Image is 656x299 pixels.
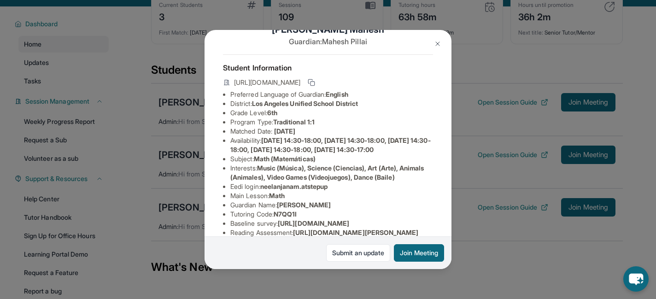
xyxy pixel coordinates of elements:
li: Subject : [230,154,433,164]
li: Main Lesson : [230,191,433,200]
li: Tutoring Code : [230,210,433,219]
button: Copy link [306,77,317,88]
li: Availability: [230,136,433,154]
span: Traditional 1:1 [273,118,315,126]
li: Baseline survey : [230,219,433,228]
span: [DATE] [274,127,295,135]
span: [URL][DOMAIN_NAME] [234,78,300,87]
li: Program Type: [230,117,433,127]
a: Submit an update [326,244,390,262]
button: chat-button [623,266,649,292]
li: Matched Date: [230,127,433,136]
span: Los Angeles Unified School District [252,100,358,107]
li: District: [230,99,433,108]
span: neelanjanam.atstepup [260,182,328,190]
li: Guardian Name : [230,200,433,210]
span: Music (Música), Science (Ciencias), Art (Arte), Animals (Animales), Video Games (Videojuegos), Da... [230,164,424,181]
li: Reading Assessment : [230,228,433,246]
li: Grade Level: [230,108,433,117]
span: English [326,90,348,98]
span: N7QQ1I [274,210,297,218]
li: Eedi login : [230,182,433,191]
span: Math [269,192,285,199]
img: Close Icon [434,40,441,47]
p: Guardian: Mahesh Pillai [223,36,433,47]
h4: Student Information [223,62,433,73]
li: Preferred Language of Guardian: [230,90,433,99]
span: [PERSON_NAME] [277,201,331,209]
span: Math (Matemáticas) [254,155,316,163]
span: [URL][DOMAIN_NAME][PERSON_NAME][PERSON_NAME] [230,229,419,246]
button: Join Meeting [394,244,444,262]
span: [URL][DOMAIN_NAME] [278,219,349,227]
span: [DATE] 14:30-18:00, [DATE] 14:30-18:00, [DATE] 14:30-18:00, [DATE] 14:30-18:00, [DATE] 14:30-17:00 [230,136,431,153]
span: 6th [267,109,277,117]
li: Interests : [230,164,433,182]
